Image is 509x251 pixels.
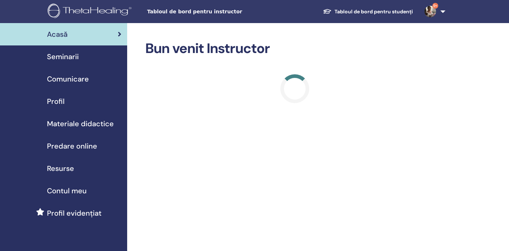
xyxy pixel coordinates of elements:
span: Contul meu [47,185,87,196]
span: Acasă [47,29,68,40]
span: Tabloul de bord pentru instructor [147,8,255,16]
span: Comunicare [47,74,89,84]
span: Profil evidențiat [47,208,102,219]
img: logo.png [48,4,134,20]
span: Predare online [47,141,97,151]
span: Materiale didactice [47,118,114,129]
span: 9+ [432,3,438,9]
span: Seminarii [47,51,79,62]
h2: Bun venit Instructor [145,40,444,57]
span: Resurse [47,163,74,174]
img: default.jpg [424,6,436,17]
img: graduation-cap-white.svg [323,8,332,14]
a: Tabloul de bord pentru studenți [317,5,419,18]
span: Profil [47,96,65,107]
